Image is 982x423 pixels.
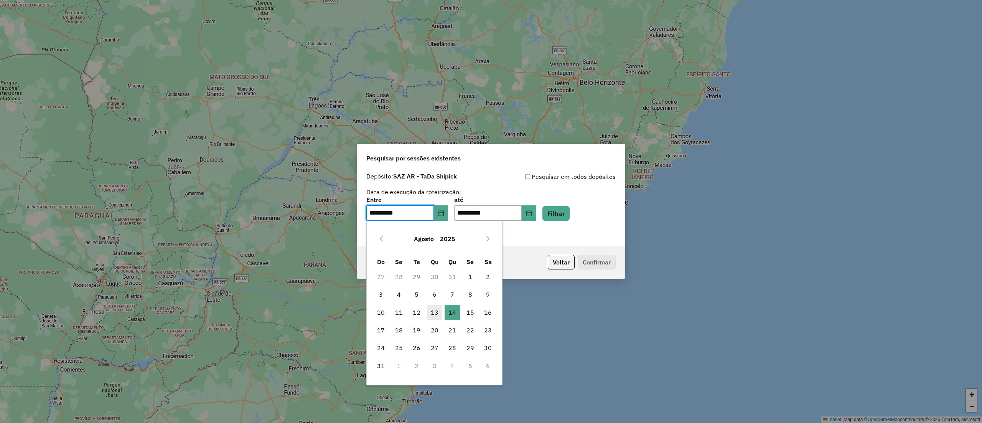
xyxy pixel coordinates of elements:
label: até [454,195,536,204]
td: 20 [426,321,444,339]
span: 21 [445,322,460,338]
span: 15 [463,305,478,320]
span: 12 [409,305,424,320]
td: 21 [443,321,461,339]
span: 22 [463,322,478,338]
span: 17 [373,322,389,338]
span: 7 [445,287,460,302]
span: 2 [480,269,496,284]
span: 5 [409,287,424,302]
td: 30 [426,268,444,286]
td: 31 [372,357,390,374]
td: 29 [408,268,426,286]
td: 2 [479,268,497,286]
div: Choose Date [366,221,503,385]
td: 13 [426,303,444,321]
td: 27 [426,339,444,357]
span: 30 [480,340,496,355]
span: 26 [409,340,424,355]
td: 8 [461,286,479,303]
span: 16 [480,305,496,320]
td: 24 [372,339,390,357]
span: Te [414,258,420,266]
span: 25 [391,340,407,355]
td: 4 [443,357,461,374]
span: 14 [445,305,460,320]
span: 27 [427,340,442,355]
td: 9 [479,286,497,303]
td: 4 [390,286,408,303]
span: Se [466,258,474,266]
td: 3 [426,357,444,374]
td: 27 [372,268,390,286]
span: Qu [431,258,438,266]
td: 1 [461,268,479,286]
td: 14 [443,303,461,321]
td: 3 [372,286,390,303]
button: Previous Month [375,233,387,245]
span: 3 [373,287,389,302]
button: Choose Month [411,230,437,248]
span: 31 [373,358,389,373]
span: 8 [463,287,478,302]
td: 29 [461,339,479,357]
button: Filtrar [542,206,570,221]
span: 18 [391,322,407,338]
td: 25 [390,339,408,357]
td: 16 [479,303,497,321]
td: 17 [372,321,390,339]
td: 22 [461,321,479,339]
span: 13 [427,305,442,320]
button: Next Month [482,233,494,245]
td: 15 [461,303,479,321]
div: Pesquisar em todos depósitos [491,172,616,181]
label: Data de execução da roteirização: [366,187,461,197]
span: 4 [391,287,407,302]
span: 20 [427,322,442,338]
td: 18 [390,321,408,339]
button: Voltar [548,255,575,269]
td: 28 [443,339,461,357]
td: 26 [408,339,426,357]
span: Pesquisar por sessões existentes [366,154,461,163]
span: Se [395,258,402,266]
span: Qu [448,258,456,266]
span: 19 [409,322,424,338]
span: 24 [373,340,389,355]
td: 2 [408,357,426,374]
span: Do [377,258,385,266]
td: 6 [479,357,497,374]
button: Choose Year [437,230,458,248]
label: Entre [366,195,448,204]
td: 5 [461,357,479,374]
td: 30 [479,339,497,357]
span: 10 [373,305,389,320]
span: 1 [463,269,478,284]
span: 6 [427,287,442,302]
span: 9 [480,287,496,302]
td: 23 [479,321,497,339]
td: 28 [390,268,408,286]
td: 10 [372,303,390,321]
td: 7 [443,286,461,303]
span: 11 [391,305,407,320]
label: Depósito: [366,172,457,181]
td: 5 [408,286,426,303]
span: 28 [445,340,460,355]
td: 1 [390,357,408,374]
td: 6 [426,286,444,303]
button: Choose Date [434,205,448,221]
td: 31 [443,268,461,286]
button: Choose Date [522,205,536,221]
strong: SAZ AR - TaDa Shipick [393,172,457,180]
td: 19 [408,321,426,339]
td: 12 [408,303,426,321]
span: 23 [480,322,496,338]
td: 11 [390,303,408,321]
span: Sa [484,258,492,266]
span: 29 [463,340,478,355]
